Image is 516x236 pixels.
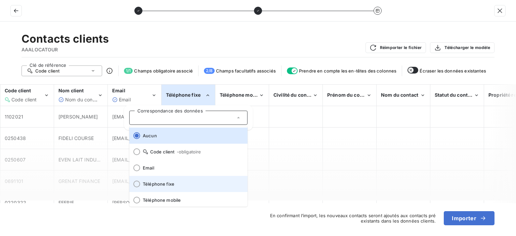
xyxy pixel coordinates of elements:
[134,68,193,74] span: Champs obligatoire associé
[273,92,316,98] span: Civilité du contact
[112,114,195,120] span: [EMAIL_ADDRESS][DOMAIN_NAME]
[112,157,234,162] span: [EMAIL_ADDRESS][PERSON_NAME][DOMAIN_NAME]
[430,42,494,53] button: Télécharger le modèle
[323,85,377,106] th: Prénom du contact
[21,32,109,46] h2: Contacts clients
[58,200,74,205] span: FEERIE
[5,178,23,184] span: 0691101
[381,92,418,98] span: Nom du contact
[215,85,269,106] th: Téléphone mobile
[5,114,23,120] span: 1102021
[112,88,125,93] span: Email
[65,97,101,102] span: Nom du contact
[444,211,494,225] button: Importer
[143,197,242,203] span: Téléphone mobile
[143,165,242,171] span: Email
[435,92,500,98] span: Statut du contact (Principal)
[166,92,201,98] span: Téléphone fixe
[54,85,108,106] th: Nom client
[251,213,436,224] span: En confirmant l’import, les nouveaux contacts seront ajoutés aux contacts pré existants dans les ...
[58,114,98,120] span: [PERSON_NAME]
[119,97,131,102] span: Email
[5,157,26,162] span: 0250607
[269,85,323,106] th: Civilité du contact
[162,85,215,106] th: Téléphone fixe
[176,149,201,154] span: - obligatoire
[204,68,214,74] span: 2 / 8
[58,88,84,93] span: Nom client
[299,68,396,74] span: Prendre en compte les en-têtes des colonnes
[108,85,162,106] th: Email
[11,97,37,102] span: Code client
[124,68,133,74] span: 1 / 1
[430,85,484,106] th: Statut du contact (Principal)
[0,85,54,106] th: Code client
[58,178,100,184] span: GRENAT FINANCE
[112,178,195,184] span: [EMAIL_ADDRESS][DOMAIN_NAME]
[5,135,26,141] span: 0250438
[216,68,276,74] span: Champs facultatifs associés
[58,135,94,141] span: FIDELI COURSE
[21,46,109,53] span: AAALOCATOUR
[112,135,195,141] span: [EMAIL_ADDRESS][DOMAIN_NAME]
[143,133,242,138] span: Aucun
[377,85,430,106] th: Nom du contact
[493,213,509,229] iframe: Intercom live chat
[5,200,26,205] span: 0220322
[35,68,60,74] span: Code client
[58,157,110,162] span: EVEN LAIT INDUSTRIE
[220,92,261,98] span: Téléphone mobile
[327,92,372,98] span: Prénom du contact
[365,42,426,53] button: Réimporter le fichier
[143,149,242,154] span: Code client
[420,68,486,74] span: Écraser les données existantes
[143,181,242,187] span: Téléphone fixe
[5,88,31,93] span: Code client
[112,200,234,205] span: [PERSON_NAME][EMAIL_ADDRESS][DOMAIN_NAME]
